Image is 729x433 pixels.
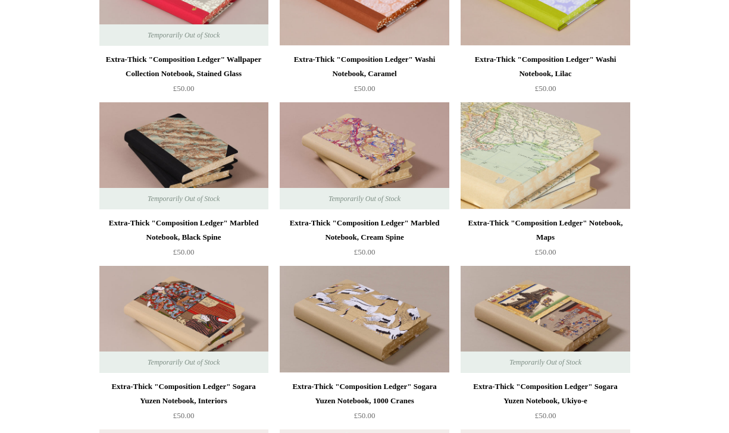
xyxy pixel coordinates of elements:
[317,188,412,209] span: Temporarily Out of Stock
[464,379,627,408] div: Extra-Thick "Composition Ledger" Sogara Yuzen Notebook, Ukiyo-e
[354,247,376,256] span: £50.00
[461,266,630,373] a: Extra-Thick "Composition Ledger" Sogara Yuzen Notebook, Ukiyo-e Extra-Thick "Composition Ledger" ...
[461,266,630,373] img: Extra-Thick "Composition Ledger" Sogara Yuzen Notebook, Ukiyo-e
[535,84,556,93] span: £50.00
[498,352,593,373] span: Temporarily Out of Stock
[99,102,268,209] img: Extra-Thick "Composition Ledger" Marbled Notebook, Black Spine
[461,216,630,265] a: Extra-Thick "Composition Ledger" Notebook, Maps £50.00
[461,102,630,209] a: Extra-Thick "Composition Ledger" Notebook, Maps Extra-Thick "Composition Ledger" Notebook, Maps
[136,352,231,373] span: Temporarily Out of Stock
[464,52,627,81] div: Extra-Thick "Composition Ledger" Washi Notebook, Lilac
[535,247,556,256] span: £50.00
[283,52,446,81] div: Extra-Thick "Composition Ledger" Washi Notebook, Caramel
[102,379,265,408] div: Extra-Thick "Composition Ledger" Sogara Yuzen Notebook, Interiors
[354,411,376,420] span: £50.00
[280,102,449,209] img: Extra-Thick "Composition Ledger" Marbled Notebook, Cream Spine
[280,216,449,265] a: Extra-Thick "Composition Ledger" Marbled Notebook, Cream Spine £50.00
[461,52,630,101] a: Extra-Thick "Composition Ledger" Washi Notebook, Lilac £50.00
[102,52,265,81] div: Extra-Thick "Composition Ledger" Wallpaper Collection Notebook, Stained Glass
[280,52,449,101] a: Extra-Thick "Composition Ledger" Washi Notebook, Caramel £50.00
[99,52,268,101] a: Extra-Thick "Composition Ledger" Wallpaper Collection Notebook, Stained Glass £50.00
[99,102,268,209] a: Extra-Thick "Composition Ledger" Marbled Notebook, Black Spine Extra-Thick "Composition Ledger" M...
[280,379,449,428] a: Extra-Thick "Composition Ledger" Sogara Yuzen Notebook, 1000 Cranes £50.00
[280,266,449,373] img: Extra-Thick "Composition Ledger" Sogara Yuzen Notebook, 1000 Cranes
[464,216,627,244] div: Extra-Thick "Composition Ledger" Notebook, Maps
[280,266,449,373] a: Extra-Thick "Composition Ledger" Sogara Yuzen Notebook, 1000 Cranes Extra-Thick "Composition Ledg...
[99,266,268,373] img: Extra-Thick "Composition Ledger" Sogara Yuzen Notebook, Interiors
[283,379,446,408] div: Extra-Thick "Composition Ledger" Sogara Yuzen Notebook, 1000 Cranes
[173,247,195,256] span: £50.00
[535,411,556,420] span: £50.00
[280,102,449,209] a: Extra-Thick "Composition Ledger" Marbled Notebook, Cream Spine Extra-Thick "Composition Ledger" M...
[99,379,268,428] a: Extra-Thick "Composition Ledger" Sogara Yuzen Notebook, Interiors £50.00
[283,216,446,244] div: Extra-Thick "Composition Ledger" Marbled Notebook, Cream Spine
[102,216,265,244] div: Extra-Thick "Composition Ledger" Marbled Notebook, Black Spine
[99,216,268,265] a: Extra-Thick "Composition Ledger" Marbled Notebook, Black Spine £50.00
[461,102,630,209] img: Extra-Thick "Composition Ledger" Notebook, Maps
[136,188,231,209] span: Temporarily Out of Stock
[354,84,376,93] span: £50.00
[461,379,630,428] a: Extra-Thick "Composition Ledger" Sogara Yuzen Notebook, Ukiyo-e £50.00
[173,84,195,93] span: £50.00
[136,24,231,46] span: Temporarily Out of Stock
[173,411,195,420] span: £50.00
[99,266,268,373] a: Extra-Thick "Composition Ledger" Sogara Yuzen Notebook, Interiors Extra-Thick "Composition Ledger...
